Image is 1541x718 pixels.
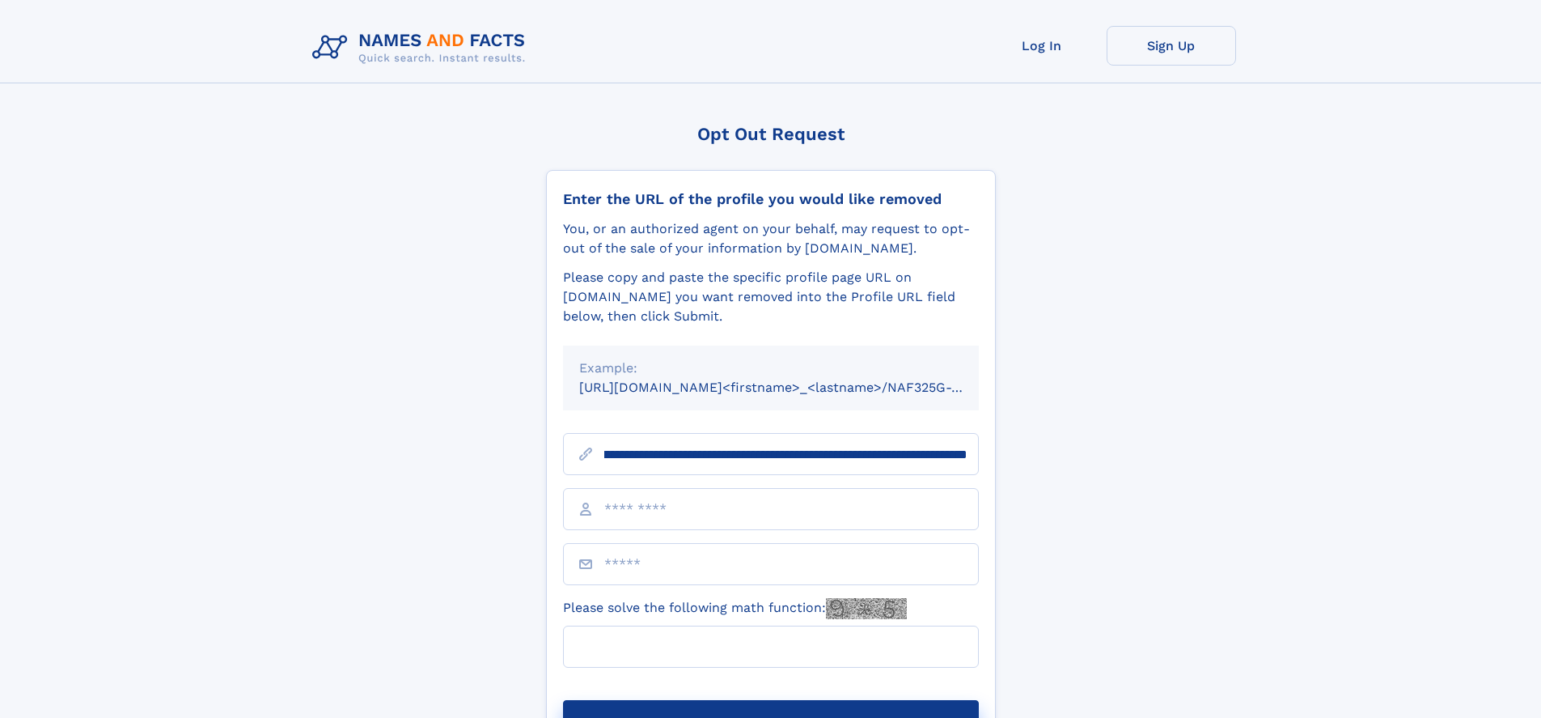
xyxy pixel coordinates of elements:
[579,380,1010,395] small: [URL][DOMAIN_NAME]<firstname>_<lastname>/NAF325G-xxxxxxxx
[977,26,1107,66] a: Log In
[563,219,979,258] div: You, or an authorized agent on your behalf, may request to opt-out of the sale of your informatio...
[563,268,979,326] div: Please copy and paste the specific profile page URL on [DOMAIN_NAME] you want removed into the Pr...
[563,190,979,208] div: Enter the URL of the profile you would like removed
[546,124,996,144] div: Opt Out Request
[563,598,907,619] label: Please solve the following math function:
[579,359,963,378] div: Example:
[1107,26,1236,66] a: Sign Up
[306,26,539,70] img: Logo Names and Facts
